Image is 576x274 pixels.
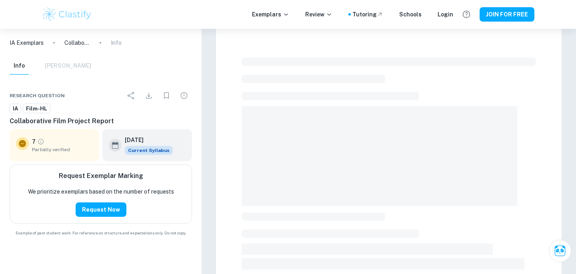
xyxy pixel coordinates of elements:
button: JOIN FOR FREE [480,7,534,22]
a: Login [438,10,453,19]
div: This exemplar is based on the current syllabus. Feel free to refer to it for inspiration/ideas wh... [125,146,173,155]
div: Download [141,88,157,104]
p: Review [305,10,332,19]
span: Partially verified [32,146,93,153]
p: We prioritize exemplars based on the number of requests [28,187,174,196]
span: Research question [10,92,65,99]
div: Report issue [176,88,192,104]
button: Ask Clai [549,240,571,262]
img: Clastify logo [42,6,92,22]
a: IA Exemplars [10,38,44,47]
button: Request Now [76,202,126,217]
button: Help and Feedback [460,8,473,21]
span: IA [10,105,21,113]
p: Info [111,38,122,47]
p: Collaborative Film Project Report [64,38,90,47]
span: Film-HL [23,105,50,113]
div: Share [123,88,139,104]
a: Grade partially verified [37,138,44,145]
span: Example of past student work. For reference on structure and expectations only. Do not copy. [10,230,192,236]
h6: Request Exemplar Marking [59,171,143,181]
button: Info [10,57,29,75]
div: Bookmark [158,88,174,104]
a: Tutoring [352,10,383,19]
p: Exemplars [252,10,289,19]
h6: [DATE] [125,136,166,144]
a: IA [10,104,21,114]
h6: Collaborative Film Project Report [10,116,192,126]
p: 7 [32,137,36,146]
a: Schools [399,10,422,19]
a: Film-HL [23,104,50,114]
span: Current Syllabus [125,146,173,155]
